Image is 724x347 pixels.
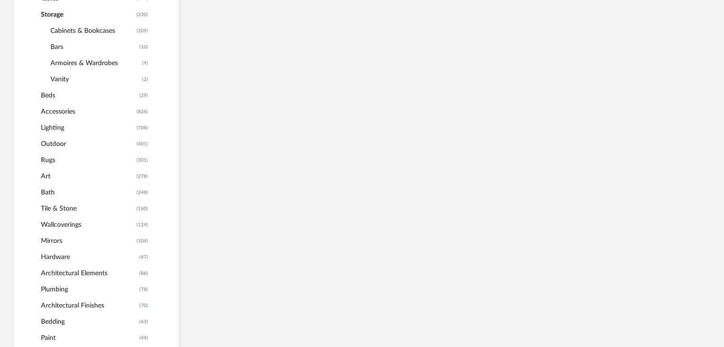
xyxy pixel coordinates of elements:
span: (70) [139,298,148,313]
span: Storage [41,7,134,23]
span: (29) [139,88,148,103]
span: Bedding [41,314,137,330]
span: Architectural Finishes [41,298,137,314]
span: (124) [137,217,148,232]
span: (86) [139,266,148,281]
span: (301) [137,153,148,168]
span: Beds [41,87,137,104]
span: Architectural Elements [41,265,137,281]
span: (230) [137,7,148,22]
span: Paint [41,330,137,346]
span: Vanity [50,71,140,87]
span: Rugs [41,152,134,168]
span: Cabinets & Bookcases [50,23,134,39]
span: Outdoor [41,136,134,152]
span: (248) [137,185,148,200]
span: Hardware [41,249,137,265]
span: (2) [142,72,148,87]
span: Tile & Stone [41,201,134,217]
span: (160) [137,201,148,216]
span: (78) [139,282,148,297]
span: (44) [139,330,148,346]
span: Plumbing [41,281,137,298]
span: Bars [50,39,137,55]
span: Art [41,168,134,184]
span: (209) [137,23,148,39]
span: (9) [142,56,148,71]
span: Armoires & Wardrobes [50,55,140,71]
span: (278) [137,169,148,184]
span: (10) [139,39,148,55]
span: Lighting [41,120,134,136]
span: Accessories [41,104,134,120]
span: (104) [137,233,148,249]
span: (87) [139,250,148,265]
span: (401) [137,136,148,152]
span: Mirrors [41,233,134,249]
span: (708) [137,120,148,135]
span: Wallcoverings [41,217,134,233]
span: (826) [137,104,148,119]
span: Bath [41,184,134,201]
span: (63) [139,314,148,329]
